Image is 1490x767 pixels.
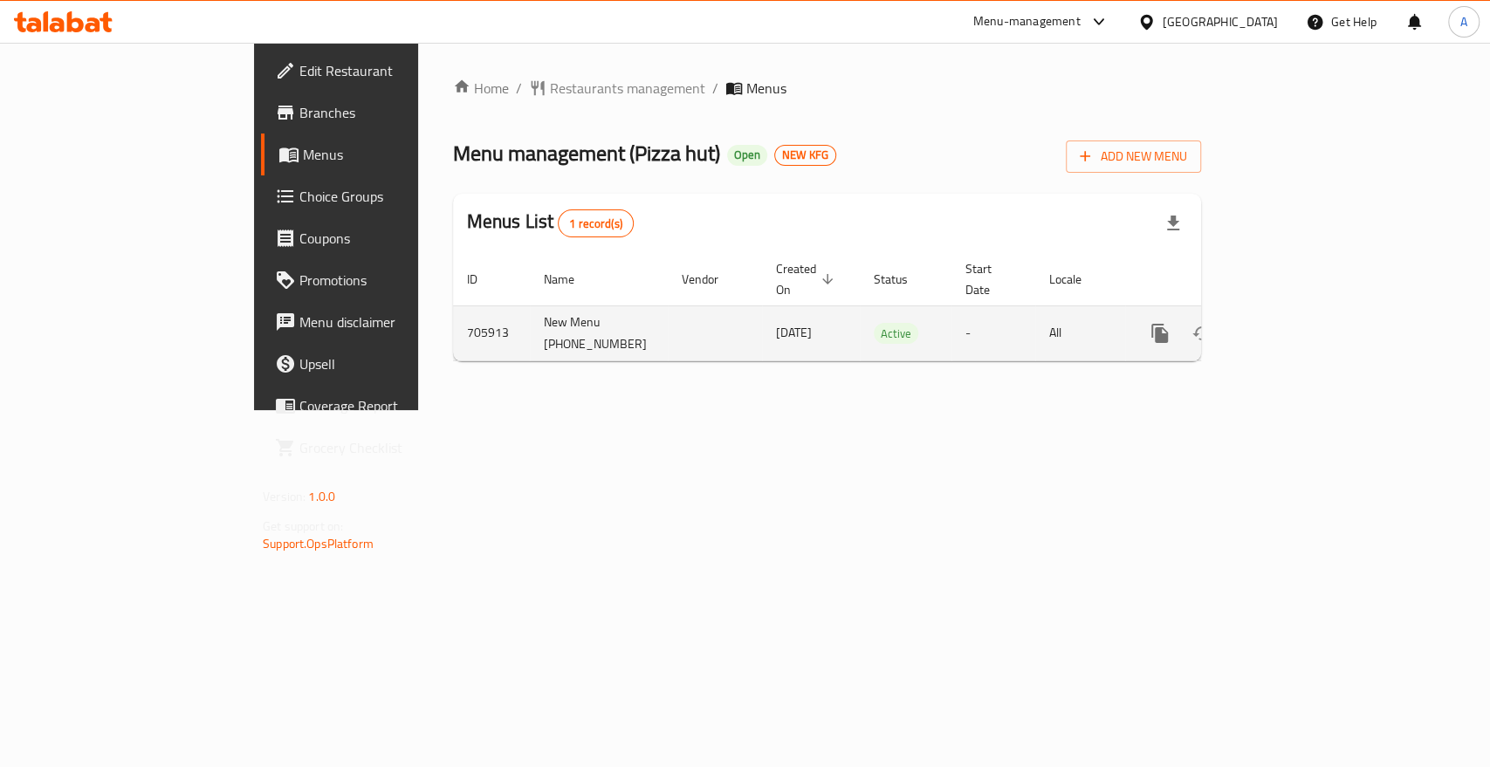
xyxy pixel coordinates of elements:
td: New Menu [PHONE_NUMBER] [530,305,668,360]
table: enhanced table [453,253,1321,361]
a: Edit Restaurant [261,50,503,92]
a: Choice Groups [261,175,503,217]
span: Menu disclaimer [299,312,489,332]
span: Branches [299,102,489,123]
td: - [951,305,1035,360]
span: Status [874,269,930,290]
a: Coverage Report [261,385,503,427]
span: Start Date [965,258,1014,300]
th: Actions [1125,253,1321,306]
span: ID [467,269,500,290]
a: Branches [261,92,503,134]
span: Active [874,324,918,344]
span: Created On [776,258,839,300]
div: Total records count [558,209,634,237]
nav: breadcrumb [453,78,1201,99]
span: Restaurants management [550,78,705,99]
a: Upsell [261,343,503,385]
span: A [1460,12,1467,31]
span: NEW KFG [775,147,835,162]
span: Choice Groups [299,186,489,207]
a: Promotions [261,259,503,301]
span: Add New Menu [1080,146,1187,168]
span: Locale [1049,269,1104,290]
span: 1 record(s) [559,216,633,232]
a: Menu disclaimer [261,301,503,343]
a: Menus [261,134,503,175]
span: Grocery Checklist [299,437,489,458]
a: Grocery Checklist [261,427,503,469]
span: Menu management ( Pizza hut ) [453,134,720,173]
span: Name [544,269,597,290]
span: 1.0.0 [308,485,335,508]
span: Coverage Report [299,395,489,416]
div: Open [727,145,767,166]
span: Open [727,147,767,162]
span: Version: [263,485,306,508]
a: Support.OpsPlatform [263,532,374,555]
span: Vendor [682,269,741,290]
span: Edit Restaurant [299,60,489,81]
td: All [1035,305,1125,360]
span: Promotions [299,270,489,291]
div: Menu-management [973,11,1081,32]
a: Restaurants management [529,78,705,99]
div: [GEOGRAPHIC_DATA] [1163,12,1278,31]
button: Change Status [1181,312,1223,354]
span: Upsell [299,353,489,374]
h2: Menus List [467,209,634,237]
span: Menus [746,78,786,99]
button: Add New Menu [1066,140,1201,173]
div: Active [874,323,918,344]
span: Menus [303,144,489,165]
span: Get support on: [263,515,343,538]
span: [DATE] [776,321,812,344]
li: / [516,78,522,99]
div: Export file [1152,202,1194,244]
button: more [1139,312,1181,354]
li: / [712,78,718,99]
a: Coupons [261,217,503,259]
span: Coupons [299,228,489,249]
